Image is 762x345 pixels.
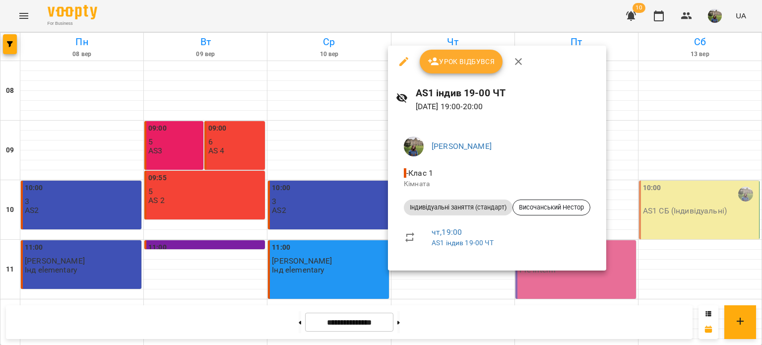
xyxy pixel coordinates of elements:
[512,200,590,215] div: Височанський Нестор
[420,50,503,73] button: Урок відбувся
[404,137,424,156] img: f01d4343db5c932fedd74e1c54090270.jpg
[432,227,462,237] a: чт , 19:00
[404,168,435,178] span: - Клас 1
[513,203,590,212] span: Височанський Нестор
[432,141,492,151] a: [PERSON_NAME]
[416,85,598,101] h6: AS1 індив 19-00 ЧТ
[432,239,494,247] a: AS1 індив 19-00 ЧТ
[428,56,495,68] span: Урок відбувся
[404,179,590,189] p: Кімната
[416,101,598,113] p: [DATE] 19:00 - 20:00
[404,203,512,212] span: Індивідуальні заняття (стандарт)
